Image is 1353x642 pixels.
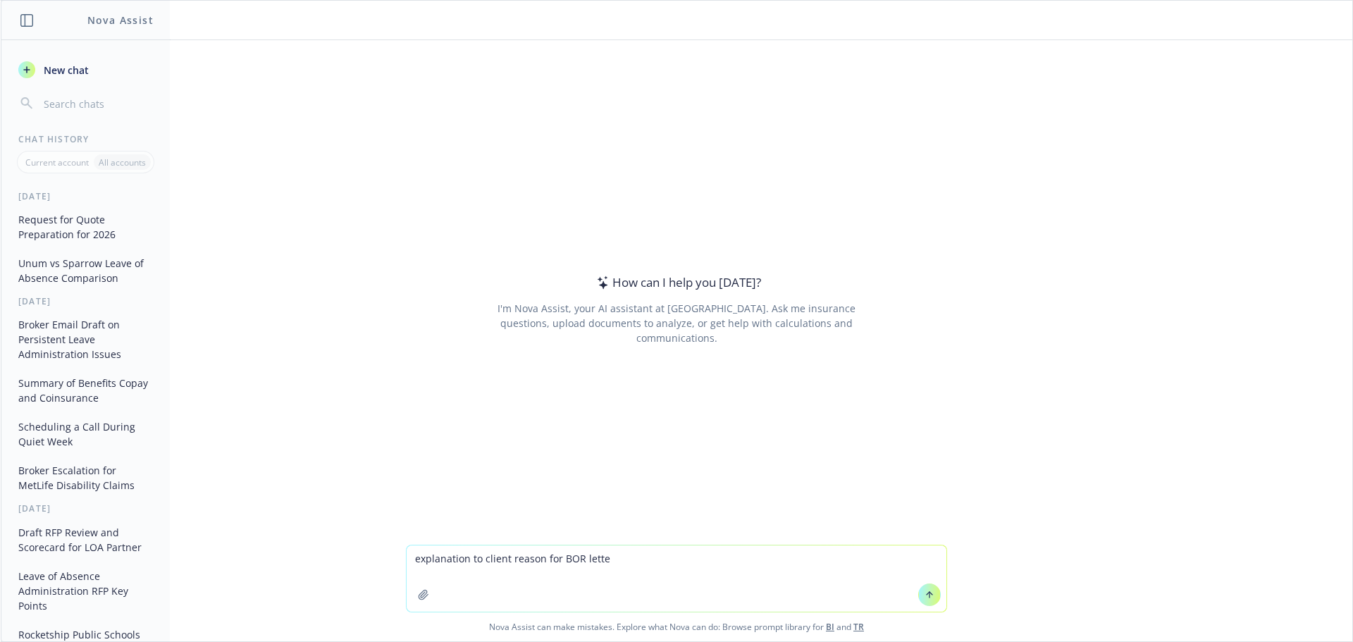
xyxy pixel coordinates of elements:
[13,415,159,453] button: Scheduling a Call During Quiet Week
[25,156,89,168] p: Current account
[13,371,159,409] button: Summary of Benefits Copay and Coinsurance
[1,133,170,145] div: Chat History
[13,313,159,366] button: Broker Email Draft on Persistent Leave Administration Issues
[99,156,146,168] p: All accounts
[1,190,170,202] div: [DATE]
[13,57,159,82] button: New chat
[13,252,159,290] button: Unum vs Sparrow Leave of Absence Comparison
[593,273,761,292] div: How can I help you [DATE]?
[13,564,159,617] button: Leave of Absence Administration RFP Key Points
[41,63,89,78] span: New chat
[13,521,159,559] button: Draft RFP Review and Scorecard for LOA Partner
[6,612,1347,641] span: Nova Assist can make mistakes. Explore what Nova can do: Browse prompt library for and
[478,301,875,345] div: I'm Nova Assist, your AI assistant at [GEOGRAPHIC_DATA]. Ask me insurance questions, upload docum...
[13,208,159,246] button: Request for Quote Preparation for 2026
[1,295,170,307] div: [DATE]
[853,621,864,633] a: TR
[826,621,834,633] a: BI
[87,13,154,27] h1: Nova Assist
[407,545,946,612] textarea: explanation to client reason for BOR lett
[41,94,153,113] input: Search chats
[1,502,170,514] div: [DATE]
[13,459,159,497] button: Broker Escalation for MetLife Disability Claims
